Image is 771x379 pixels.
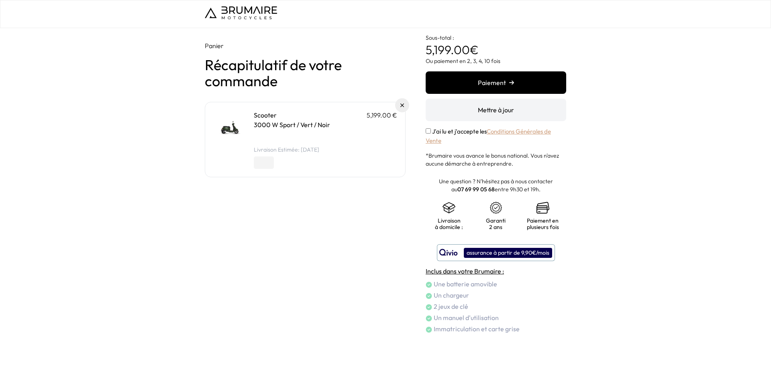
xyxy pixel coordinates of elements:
[426,128,551,144] a: Conditions Générales de Vente
[254,146,397,154] li: Livraison Estimée: [DATE]
[536,201,549,214] img: credit-cards.png
[367,110,397,120] p: 5,199.00 €
[426,304,432,310] img: check.png
[443,201,455,214] img: shipping.png
[426,152,566,168] p: *Brumaire vous avance le bonus national. Vous n'avez aucune démarche à entreprendre.
[437,244,555,261] button: assurance à partir de 9,90€/mois
[426,177,566,193] p: Une question ? N'hésitez pas à nous contacter au entre 9h30 et 19h.
[254,111,277,119] a: Scooter
[426,99,566,121] button: Mettre à jour
[426,34,454,41] span: Sous-total :
[426,128,551,144] label: J'ai lu et j'accepte les
[457,186,495,193] a: 07 69 99 05 68
[426,324,566,334] li: Immatriculation et carte grise
[426,266,566,276] h4: Inclus dans votre Brumaire :
[481,217,512,230] p: Garanti 2 ans
[205,57,406,89] h1: Récapitulatif de votre commande
[426,315,432,322] img: check.png
[490,201,502,214] img: certificat-de-garantie.png
[434,217,465,230] p: Livraison à domicile :
[205,41,406,51] p: Panier
[426,302,566,311] li: 2 jeux de clé
[205,6,277,19] img: Logo de Brumaire
[426,282,432,288] img: check.png
[213,110,247,144] img: Scooter - 3000 W Sport / Vert / Noir
[426,313,566,322] li: Un manuel d'utilisation
[426,293,432,299] img: check.png
[426,28,566,57] p: €
[509,80,514,85] img: right-arrow.png
[400,103,404,107] img: Supprimer du panier
[426,57,566,65] p: Ou paiement en 2, 3, 4, 10 fois
[426,71,566,94] button: Paiement
[426,326,432,333] img: check.png
[426,279,566,289] li: Une batterie amovible
[426,290,566,300] li: Un chargeur
[527,217,559,230] p: Paiement en plusieurs fois
[426,42,470,57] span: 5,199.00
[439,248,458,257] img: logo qivio
[254,120,397,130] p: 3000 W Sport / Vert / Noir
[464,248,552,258] div: assurance à partir de 9,90€/mois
